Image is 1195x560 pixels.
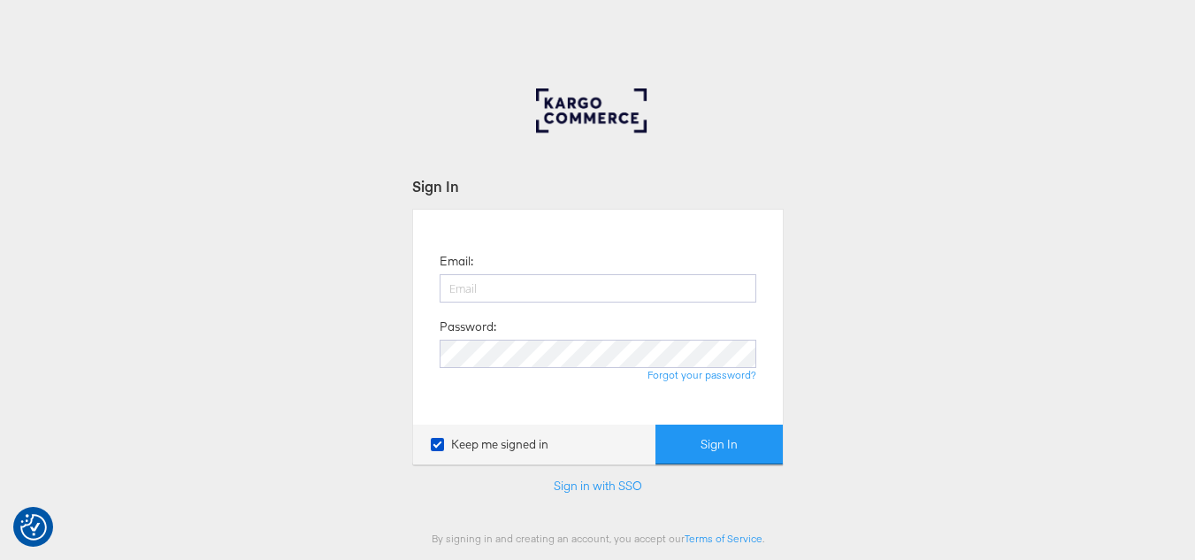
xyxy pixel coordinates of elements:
input: Email [440,274,756,303]
a: Terms of Service [685,532,762,545]
button: Consent Preferences [20,514,47,541]
img: Revisit consent button [20,514,47,541]
div: By signing in and creating an account, you accept our . [412,532,784,545]
button: Sign In [655,425,783,464]
a: Forgot your password? [647,368,756,381]
div: Sign In [412,176,784,196]
label: Keep me signed in [431,436,548,453]
label: Email: [440,253,473,270]
a: Sign in with SSO [554,478,642,494]
label: Password: [440,318,496,335]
